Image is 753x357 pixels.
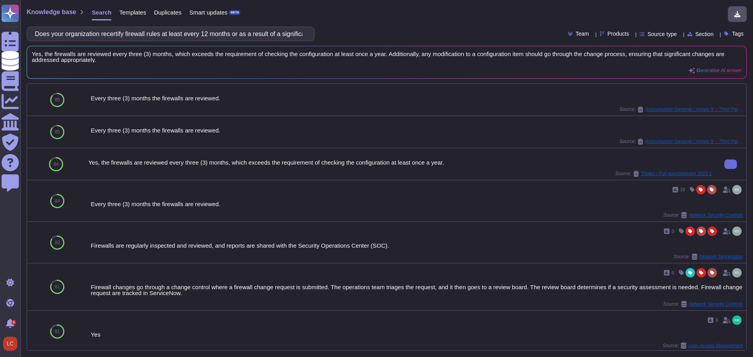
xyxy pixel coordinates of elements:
[620,138,743,145] span: Source:
[189,9,228,15] span: Smart updates
[671,229,674,234] span: 3
[2,335,23,352] button: user
[695,31,714,37] span: Section
[229,10,240,15] div: BETA
[688,343,743,348] span: User Access Management
[55,329,60,334] span: 81
[91,127,743,133] div: Every three (3) months the firewalls are reviewed.
[615,170,712,177] span: Source:
[11,320,16,325] div: 5
[88,159,712,165] div: Yes, the firewalls are reviewed every three (3) months, which exceeds the requirement of checking...
[55,130,60,134] span: 85
[732,268,742,277] img: user
[91,243,743,248] div: Firewalls are regularly inspected and reviewed, and reports are shared with the Security Operatio...
[27,9,76,15] span: Knowledge base
[674,254,743,260] span: Source:
[732,227,742,236] img: user
[55,240,60,245] span: 83
[55,285,60,289] span: 81
[732,185,742,194] img: user
[154,9,182,15] span: Duplicates
[662,343,743,349] span: Source:
[641,171,712,176] span: Thales / Full questionnaire 2023 1
[92,9,111,15] span: Search
[663,212,743,218] span: Source:
[732,315,742,325] img: user
[32,51,742,63] span: Yes, the firewalls are reviewed every three (3) months, which exceeds the requirement of checking...
[607,31,629,36] span: Products
[91,332,743,337] div: Yes
[680,187,685,192] span: 16
[55,199,60,203] span: 84
[576,31,589,36] span: Team
[699,254,743,259] span: Network Segregation
[697,68,742,73] span: Generative AI answer
[689,302,743,306] span: Network Security Controls
[663,301,743,307] span: Source:
[55,98,60,102] span: 85
[119,9,146,15] span: Templates
[91,201,743,207] div: Every three (3) months the firewalls are reviewed.
[31,27,306,41] input: Search a question or template...
[3,337,17,351] img: user
[732,31,744,36] span: Tags
[645,107,743,112] span: Assicurazioni Generali / Annex X – Third Parties Security Exhibits [PERSON_NAME] v1.1 (2)
[54,162,59,167] span: 84
[620,106,743,112] span: Source:
[91,95,743,101] div: Every three (3) months the firewalls are reviewed.
[671,270,674,275] span: 6
[689,213,743,217] span: Network Security Controls
[648,31,677,37] span: Source type
[91,284,743,296] div: Firewall changes go through a change control where a firewall change request is submitted. The op...
[715,318,718,323] span: 9
[645,139,743,144] span: Assicurazioni Generali / Annex X – Third Parties Security Exhibits [PERSON_NAME] v1.1 (2)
